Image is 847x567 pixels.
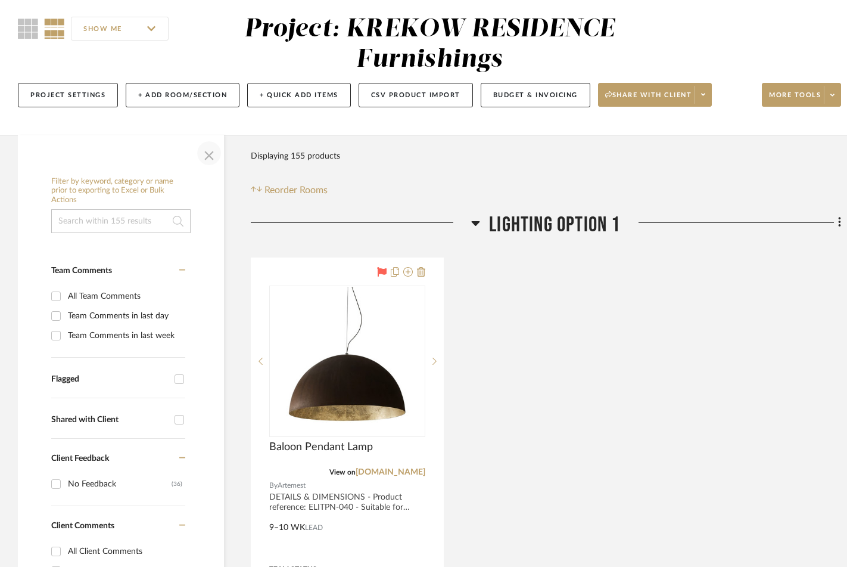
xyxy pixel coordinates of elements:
[251,183,328,197] button: Reorder Rooms
[247,83,351,107] button: + Quick Add Items
[264,183,328,197] span: Reorder Rooms
[251,144,340,168] div: Displaying 155 products
[769,91,821,109] span: More tools
[51,415,169,425] div: Shared with Client
[51,177,191,205] h6: Filter by keyword, category or name prior to exporting to Excel or Bulk Actions
[18,83,118,107] button: Project Settings
[359,83,473,107] button: CSV Product Import
[244,17,615,72] div: Project: KREKOW RESIDENCE Furnishings
[51,454,109,463] span: Client Feedback
[329,469,356,476] span: View on
[68,306,182,326] div: Team Comments in last day
[68,542,182,561] div: All Client Comments
[172,475,182,494] div: (36)
[489,212,620,238] span: Lighting Option 1
[68,475,172,494] div: No Feedback
[51,522,114,530] span: Client Comments
[126,83,239,107] button: + Add Room/Section
[598,83,712,107] button: Share with client
[51,374,169,385] div: Flagged
[356,468,425,476] a: [DOMAIN_NAME]
[270,286,425,436] div: 0
[762,83,841,107] button: More tools
[269,441,373,454] span: Baloon Pendant Lamp
[51,267,112,275] span: Team Comments
[51,209,191,233] input: Search within 155 results
[269,480,278,491] span: By
[605,91,692,109] span: Share with client
[278,480,306,491] span: Artemest
[197,141,221,165] button: Close
[481,83,590,107] button: Budget & Invoicing
[68,287,182,306] div: All Team Comments
[68,326,182,345] div: Team Comments in last week
[273,287,422,436] img: Baloon Pendant Lamp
